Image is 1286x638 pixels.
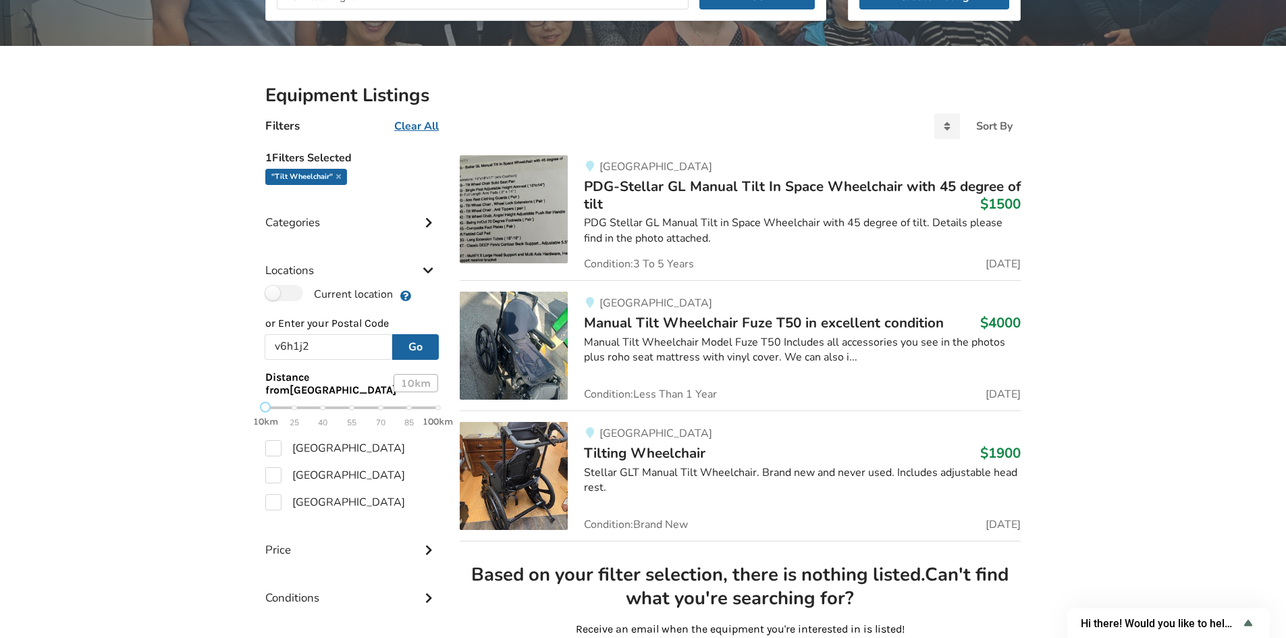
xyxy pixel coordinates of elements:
div: Stellar GLT Manual Tilt Wheelchair. Brand new and never used. Includes adjustable head rest. [584,465,1021,496]
p: or Enter your Postal Code [265,316,438,331]
span: Condition: Less Than 1 Year [584,389,717,400]
div: Manual Tilt Wheelchair Model Fuze T50 Includes all accessories you see in the photos plus roho se... [584,335,1021,366]
span: 85 [404,415,414,431]
label: Current location [265,285,393,302]
span: [GEOGRAPHIC_DATA] [599,426,712,441]
div: 10 km [394,374,438,392]
h3: $4000 [980,314,1021,331]
span: Hi there! Would you like to help us improve AssistList? [1081,617,1240,630]
h2: Based on your filter selection, there is nothing listed. Can't find what you're searching for? [471,563,1010,611]
span: [GEOGRAPHIC_DATA] [599,296,712,311]
span: Condition: Brand New [584,519,688,530]
img: mobility-pdg-stellar gl manual tilt in space wheelchair with 45 degree of tilt [460,155,568,263]
label: [GEOGRAPHIC_DATA] [265,440,405,456]
div: Price [265,516,438,564]
div: Sort By [976,121,1013,132]
div: "tilt wheelchair" [265,169,347,185]
h2: Equipment Listings [265,84,1021,107]
h5: 1 Filters Selected [265,144,438,169]
u: Clear All [394,119,439,134]
div: Conditions [265,564,438,612]
span: 40 [318,415,327,431]
span: [DATE] [986,389,1021,400]
a: mobility-tilting wheelchair [GEOGRAPHIC_DATA]Tilting Wheelchair$1900Stellar GLT Manual Tilt Wheel... [460,410,1021,541]
span: 25 [290,415,299,431]
h3: $1900 [980,444,1021,462]
span: Tilting Wheelchair [584,444,705,462]
button: Go [392,334,439,360]
img: mobility-manual tilt wheelchair fuze t50 in excellent condition [460,292,568,400]
span: PDG-Stellar GL Manual Tilt In Space Wheelchair with 45 degree of tilt [584,177,1021,213]
span: Condition: 3 To 5 Years [584,259,694,269]
div: Locations [265,236,438,284]
h3: $1500 [980,195,1021,213]
h4: Filters [265,118,300,134]
strong: 10km [253,416,278,427]
p: Receive an email when the equipment you're interested in is listed! [471,622,1010,637]
a: mobility-pdg-stellar gl manual tilt in space wheelchair with 45 degree of tilt[GEOGRAPHIC_DATA]PD... [460,155,1021,281]
span: Manual Tilt Wheelchair Fuze T50 in excellent condition [584,313,944,332]
div: Categories [265,188,438,236]
label: [GEOGRAPHIC_DATA] [265,467,405,483]
span: [DATE] [986,519,1021,530]
input: Post Code [265,334,392,360]
img: mobility-tilting wheelchair [460,422,568,530]
label: [GEOGRAPHIC_DATA] [265,494,405,510]
button: Show survey - Hi there! Would you like to help us improve AssistList? [1081,615,1256,631]
a: mobility-manual tilt wheelchair fuze t50 in excellent condition[GEOGRAPHIC_DATA]Manual Tilt Wheel... [460,280,1021,410]
span: 55 [347,415,356,431]
span: Distance from [GEOGRAPHIC_DATA] [265,371,396,396]
strong: 100km [423,416,453,427]
span: [DATE] [986,259,1021,269]
span: 70 [376,415,385,431]
div: PDG Stellar GL Manual Tilt in Space Wheelchair with 45 degree of tilt. Details please find in the... [584,215,1021,246]
span: [GEOGRAPHIC_DATA] [599,159,712,174]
